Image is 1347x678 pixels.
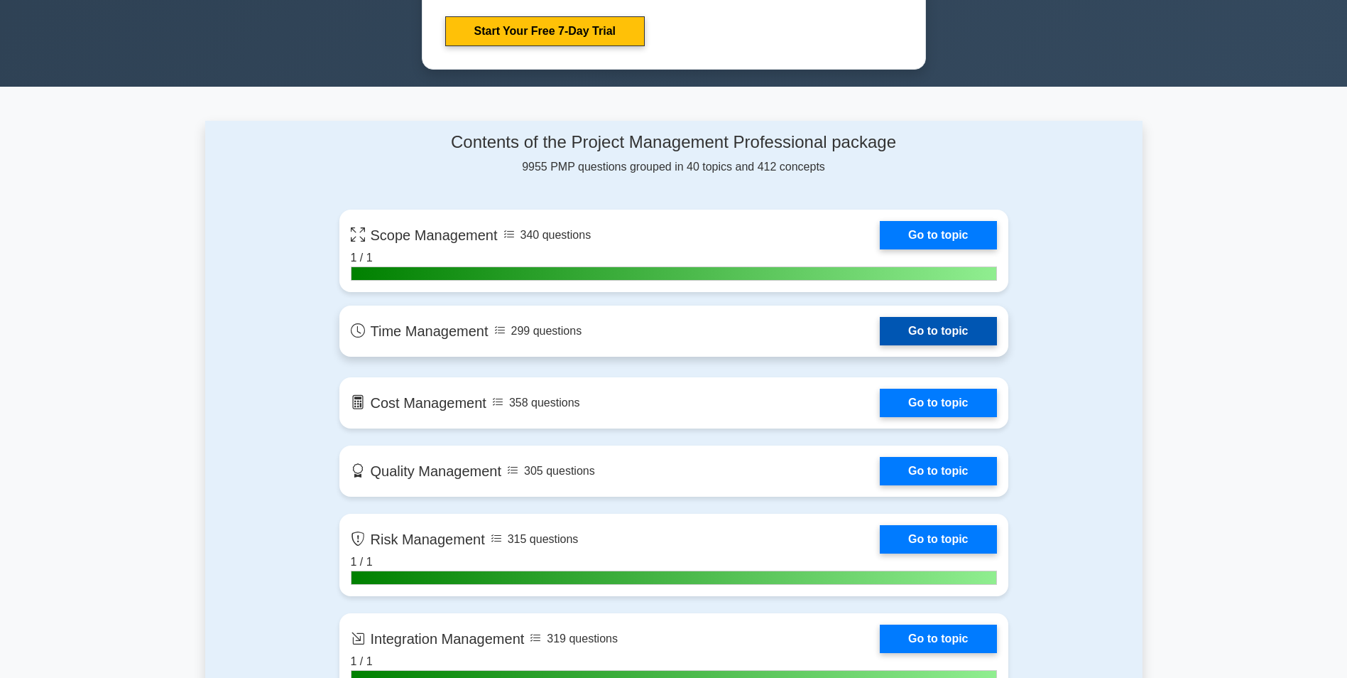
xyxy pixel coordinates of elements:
[339,132,1008,176] div: 9955 PMP questions grouped in 40 topics and 412 concepts
[880,317,996,345] a: Go to topic
[445,16,645,46] a: Start Your Free 7-Day Trial
[880,221,996,249] a: Go to topic
[339,132,1008,153] h4: Contents of the Project Management Professional package
[880,457,996,485] a: Go to topic
[880,525,996,554] a: Go to topic
[880,389,996,417] a: Go to topic
[880,625,996,653] a: Go to topic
